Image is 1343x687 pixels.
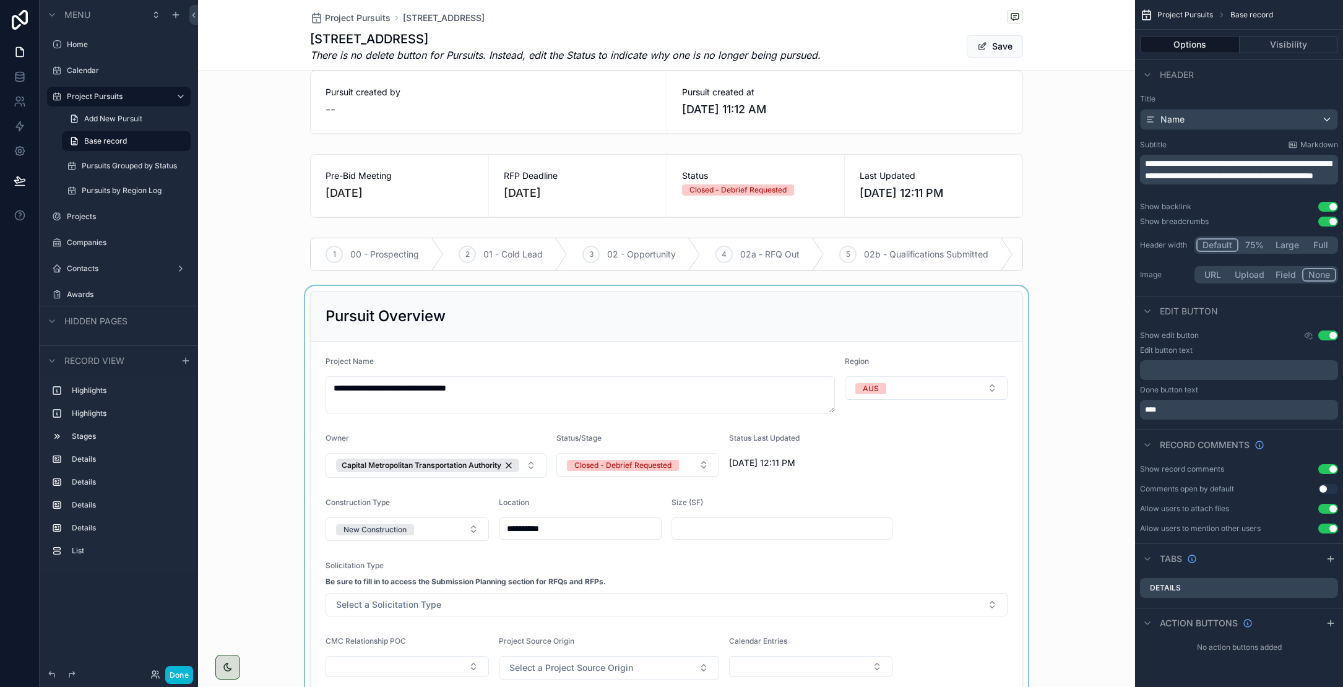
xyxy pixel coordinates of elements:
[67,264,171,274] label: Contacts
[72,523,186,533] label: Details
[325,12,391,24] span: Project Pursuits
[72,431,186,441] label: Stages
[82,161,188,171] label: Pursuits Grouped by Status
[1140,504,1229,514] div: Allow users to attach files
[1160,113,1185,126] span: Name
[1140,217,1209,227] div: Show breadcrumbs
[1240,36,1339,53] button: Visibility
[1140,155,1338,184] div: scrollable content
[72,477,186,487] label: Details
[1140,345,1193,355] label: Edit button text
[67,92,166,102] label: Project Pursuits
[403,12,485,24] a: [STREET_ADDRESS]
[1157,10,1213,20] span: Project Pursuits
[1140,36,1240,53] button: Options
[67,290,188,300] label: Awards
[967,35,1023,58] button: Save
[1135,637,1343,657] div: No action buttons added
[1270,268,1303,282] button: Field
[1160,69,1194,81] span: Header
[1140,331,1199,340] label: Show edit button
[40,375,198,573] div: scrollable content
[82,186,188,196] label: Pursuits by Region Log
[72,386,186,395] label: Highlights
[1229,268,1270,282] button: Upload
[1300,140,1338,150] span: Markdown
[62,131,191,151] a: Base record
[310,12,391,24] a: Project Pursuits
[1140,240,1190,250] label: Header width
[1238,238,1270,252] button: 75%
[310,30,821,48] h1: [STREET_ADDRESS]
[64,9,90,21] span: Menu
[1140,484,1234,494] div: Comments open by default
[1160,553,1182,565] span: Tabs
[84,114,142,124] span: Add New Pursuit
[1288,140,1338,150] a: Markdown
[67,66,188,76] label: Calendar
[1160,617,1238,629] span: Action buttons
[1140,360,1338,380] div: scrollable content
[72,500,186,510] label: Details
[64,355,124,367] span: Record view
[1230,10,1273,20] span: Base record
[1140,464,1224,474] div: Show record comments
[67,238,188,248] label: Companies
[310,48,821,63] em: There is no delete button for Pursuits. Instead, edit the Status to indicate why one is no longer...
[1140,400,1338,420] div: scrollable content
[1140,140,1167,150] label: Subtitle
[1140,109,1338,130] button: Name
[1196,268,1229,282] button: URL
[1160,305,1218,318] span: Edit button
[67,212,188,222] label: Projects
[1160,439,1250,451] span: Record comments
[1140,202,1191,212] div: Show backlink
[72,546,186,556] label: List
[1140,385,1198,395] label: Done button text
[1305,238,1336,252] button: Full
[1140,270,1190,280] label: Image
[84,136,127,146] span: Base record
[64,315,127,327] span: Hidden pages
[72,454,186,464] label: Details
[62,109,191,129] a: Add New Pursuit
[1150,583,1181,593] label: Details
[1270,238,1305,252] button: Large
[1302,268,1336,282] button: None
[1140,94,1338,104] label: Title
[1140,524,1261,534] div: Allow users to mention other users
[72,408,186,418] label: Highlights
[165,666,193,684] button: Done
[1196,238,1238,252] button: Default
[67,40,188,50] label: Home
